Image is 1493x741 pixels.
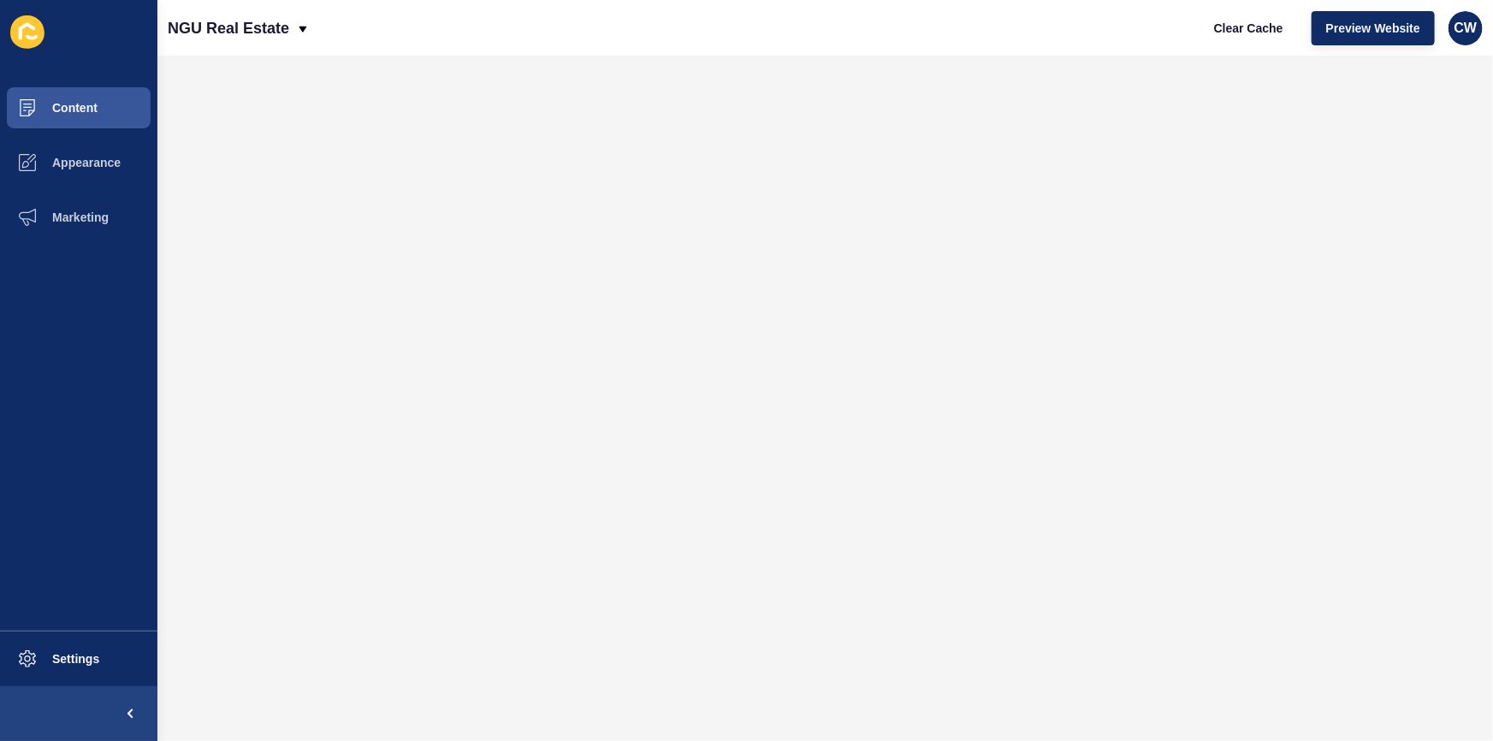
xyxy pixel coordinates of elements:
p: NGU Real Estate [168,7,289,50]
button: Clear Cache [1200,11,1298,45]
span: Preview Website [1326,20,1420,37]
button: Preview Website [1312,11,1435,45]
span: Clear Cache [1214,20,1283,37]
span: CW [1454,20,1478,37]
